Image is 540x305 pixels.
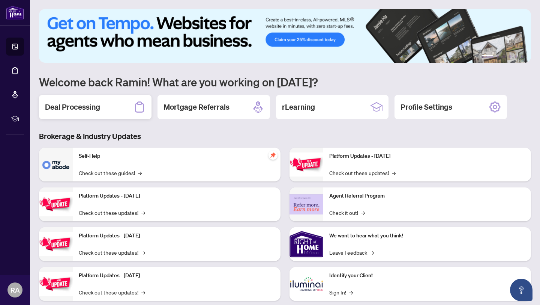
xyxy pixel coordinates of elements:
h3: Brokerage & Industry Updates [39,131,531,142]
img: We want to hear what you think! [289,227,323,261]
span: RA [10,285,20,295]
p: Platform Updates - [DATE] [79,272,274,280]
button: 6 [520,55,523,58]
img: Slide 0 [39,9,531,63]
span: → [141,248,145,257]
img: Identify your Client [289,267,323,301]
button: 4 [508,55,511,58]
span: → [138,169,142,177]
img: Platform Updates - September 16, 2025 [39,192,73,216]
h2: Profile Settings [400,102,452,112]
img: logo [6,6,24,20]
a: Check out these updates!→ [79,208,145,217]
p: Agent Referral Program [329,192,525,200]
img: Agent Referral Program [289,194,323,215]
p: Identify your Client [329,272,525,280]
a: Check out these updates!→ [329,169,396,177]
a: Check out these guides!→ [79,169,142,177]
p: Self-Help [79,152,274,160]
button: 2 [496,55,499,58]
button: 5 [514,55,517,58]
button: 3 [502,55,505,58]
h2: Deal Processing [45,102,100,112]
span: → [349,288,353,296]
h2: Mortgage Referrals [163,102,229,112]
p: Platform Updates - [DATE] [329,152,525,160]
img: Platform Updates - July 8, 2025 [39,272,73,296]
a: Check it out!→ [329,208,365,217]
h1: Welcome back Ramin! What are you working on [DATE]? [39,75,531,89]
p: We want to hear what you think! [329,232,525,240]
img: Platform Updates - June 23, 2025 [289,152,323,176]
img: Self-Help [39,148,73,181]
a: Sign In!→ [329,288,353,296]
span: pushpin [268,151,277,160]
button: Open asap [510,279,532,301]
a: Check out these updates!→ [79,288,145,296]
span: → [141,288,145,296]
p: Platform Updates - [DATE] [79,232,274,240]
img: Platform Updates - July 21, 2025 [39,232,73,256]
a: Leave Feedback→ [329,248,374,257]
button: 1 [481,55,493,58]
h2: rLearning [282,102,315,112]
span: → [392,169,396,177]
span: → [370,248,374,257]
p: Platform Updates - [DATE] [79,192,274,200]
span: → [141,208,145,217]
span: → [361,208,365,217]
a: Check out these updates!→ [79,248,145,257]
